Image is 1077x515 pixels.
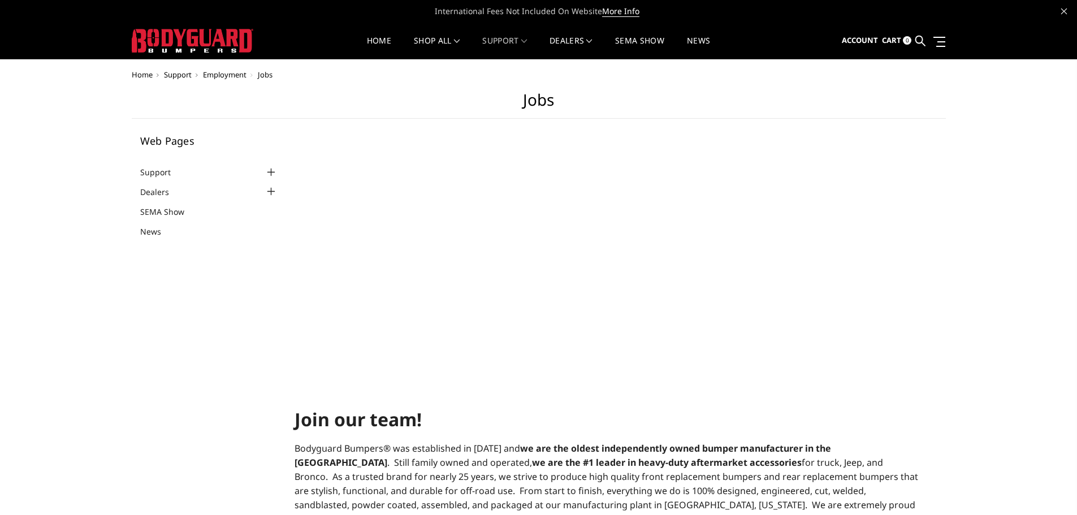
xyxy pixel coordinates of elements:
h1: Jobs [132,90,946,119]
a: Support [140,166,185,178]
strong: we are the #1 leader in heavy-duty aftermarket accessories [532,456,802,469]
span: Cart [882,35,901,45]
a: Support [482,37,527,59]
a: Dealers [550,37,592,59]
a: Dealers [140,186,183,198]
h5: Web Pages [140,136,278,146]
a: SEMA Show [615,37,664,59]
a: Home [132,70,153,80]
a: News [687,37,710,59]
a: Home [367,37,391,59]
strong: we are the oldest independently owned bumper manufacturer in the [GEOGRAPHIC_DATA] [295,442,831,469]
a: Support [164,70,192,80]
a: News [140,226,175,237]
span: 0 [903,36,911,45]
a: Employment [203,70,246,80]
strong: Join our team! [295,407,422,431]
span: Account [842,35,878,45]
a: Account [842,25,878,56]
span: Jobs [258,70,273,80]
a: SEMA Show [140,206,198,218]
a: shop all [414,37,460,59]
img: BODYGUARD BUMPERS [132,29,253,53]
a: Cart 0 [882,25,911,56]
a: More Info [602,6,639,17]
